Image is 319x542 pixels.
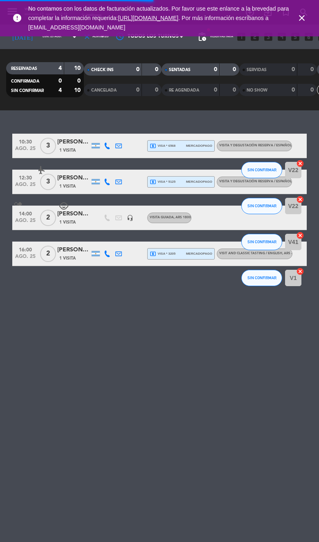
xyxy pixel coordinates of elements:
span: VISITA GUIADA [150,216,191,219]
button: SIN CONFIRMAR [241,198,282,214]
a: . Por más información escríbanos a [EMAIL_ADDRESS][DOMAIN_NAME] [28,15,268,31]
div: [PERSON_NAME] [57,173,90,183]
span: pending_actions [197,32,207,42]
strong: 0 [136,87,139,93]
span: NO SHOW [247,88,267,92]
span: VISITA Y DEGUSTACIÓN RESERVA / ESPAÑOL [219,180,292,183]
i: [DATE] [6,29,38,44]
span: visa * 6568 [150,143,175,149]
span: mercadopago [186,251,212,256]
span: visa * 3205 [150,251,175,257]
i: error [12,13,22,23]
span: CHECK INS [91,68,114,72]
span: SIN CONFIRMAR [247,168,276,172]
i: arrow_drop_down [70,32,79,42]
strong: 0 [233,87,238,93]
span: 12:30 [15,172,36,182]
span: RESERVADAS [11,67,37,71]
span: SIN CONFIRMAR [11,89,44,93]
span: 3 [40,174,56,190]
strong: 4 [58,87,62,93]
div: [PERSON_NAME] [57,245,90,255]
i: looks_one [236,31,247,42]
span: VISIT AND CLASSIC TASTING / ENGLISH [219,252,292,255]
div: [PERSON_NAME] [57,209,90,219]
strong: 10 [74,65,82,71]
strong: 0 [136,67,139,72]
span: , ARS - [282,252,292,255]
span: Reservas para [210,35,233,38]
span: CANCELADA [91,88,117,92]
strong: 0 [214,67,217,72]
span: RE AGENDADA [169,88,199,92]
span: 1 Visita [59,219,76,226]
span: 10:30 [15,137,36,146]
span: 2 [40,246,56,262]
button: SIN CONFIRMAR [241,270,282,286]
i: cancel [296,159,304,168]
span: 2 [40,210,56,226]
i: looks_6 [303,31,314,42]
i: headset_mic [127,215,133,221]
strong: 0 [310,87,315,93]
span: VISITA Y DEGUSTACIÓN RESERVA / ESPAÑOL [219,144,292,147]
span: SERVIDAS [247,68,267,72]
strong: 0 [155,87,160,93]
strong: 0 [292,87,295,93]
span: 3 [40,138,56,154]
i: cancel [296,195,304,204]
strong: 0 [310,67,315,72]
button: SIN CONFIRMAR [241,234,282,250]
span: 16:00 [15,244,36,254]
i: looks_5 [290,31,301,42]
span: No contamos con los datos de facturación actualizados. Por favor use este enlance a la brevedad p... [28,5,289,31]
span: , ARS 1800 [174,216,191,219]
i: healing [13,201,23,211]
strong: 0 [77,78,82,84]
strong: 0 [233,67,238,72]
i: local_atm [150,251,156,257]
i: looks_3 [263,31,274,42]
strong: 0 [214,87,217,93]
span: SIN CONFIRMAR [247,275,276,280]
span: 1 Visita [59,147,76,154]
span: SIN CONFIRMAR [247,204,276,208]
span: Almuerzo [92,35,109,38]
i: looks_two [249,31,260,42]
span: CONFIRMADA [11,79,39,83]
span: 1 Visita [59,183,76,190]
span: mercadopago [186,143,212,148]
strong: 10 [74,87,82,93]
i: cancel [296,231,304,240]
i: cancel [296,267,304,275]
span: SIN CONFIRMAR [247,240,276,244]
i: child_care [59,201,69,211]
span: mercadopago [186,179,212,184]
i: close [297,13,307,23]
span: ago. 25 [15,182,36,191]
strong: 0 [155,67,160,72]
strong: 4 [58,65,62,71]
strong: 0 [58,78,62,84]
strong: 0 [292,67,295,72]
span: 1 Visita [59,255,76,262]
i: airplanemode_active [36,165,46,175]
i: local_atm [150,143,156,149]
i: local_atm [150,179,156,185]
button: SIN CONFIRMAR [241,162,282,178]
i: looks_4 [276,31,287,42]
span: 14:00 [15,208,36,218]
span: ago. 25 [15,218,36,227]
span: visa * 5125 [150,179,175,185]
span: SENTADAS [169,68,191,72]
a: [URL][DOMAIN_NAME] [118,15,178,21]
div: [PERSON_NAME] [57,137,90,147]
span: ago. 25 [15,146,36,155]
span: ago. 25 [15,254,36,263]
